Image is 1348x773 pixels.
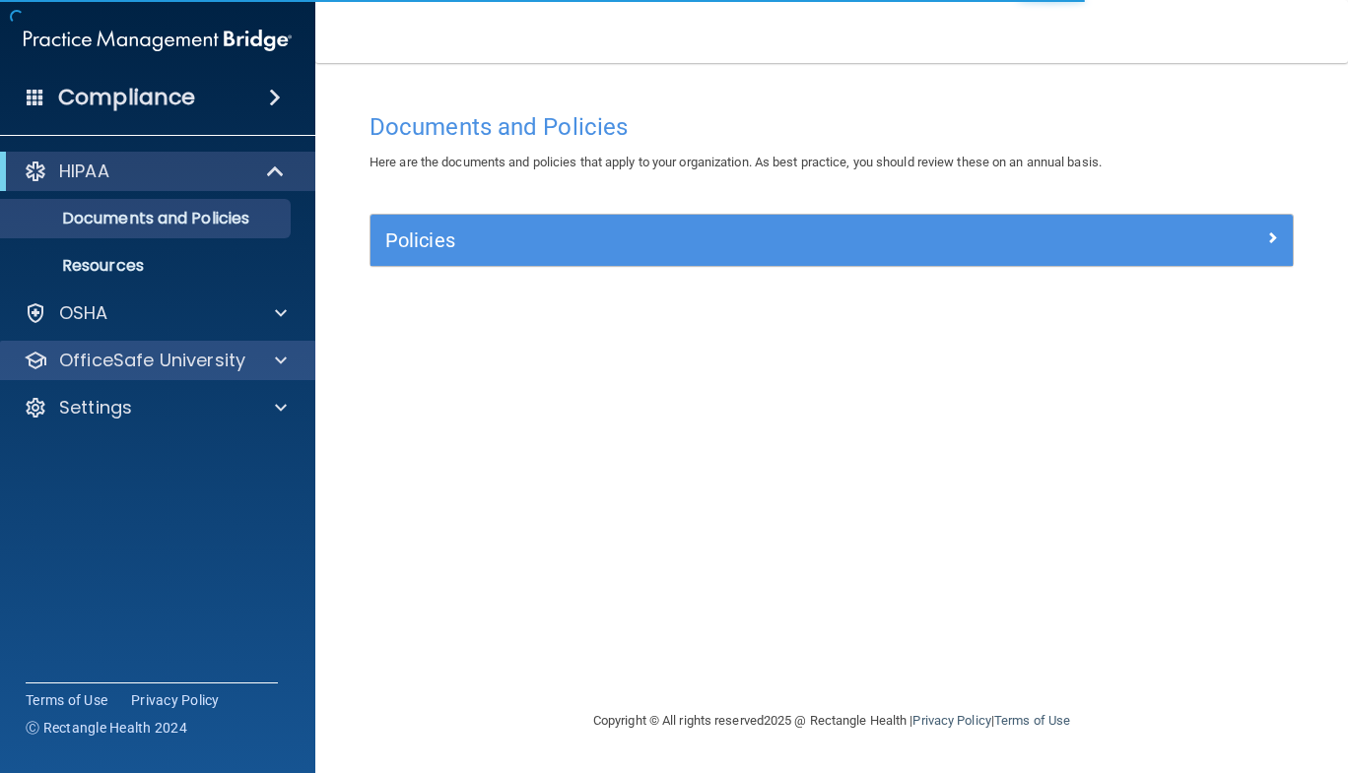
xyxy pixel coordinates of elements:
a: Privacy Policy [131,690,220,710]
a: Terms of Use [26,690,107,710]
a: OSHA [24,301,287,325]
p: Settings [59,396,132,419]
a: HIPAA [24,160,286,183]
h4: Documents and Policies [370,114,1294,140]
h4: Compliance [58,84,195,111]
a: Policies [385,225,1278,256]
a: Privacy Policy [912,713,990,728]
h5: Policies [385,229,1047,251]
span: Here are the documents and policies that apply to your organization. As best practice, you should... [370,155,1102,169]
iframe: Drift Widget Chat Controller [1007,633,1324,712]
a: Terms of Use [994,713,1070,728]
div: Copyright © All rights reserved 2025 @ Rectangle Health | | [472,689,1191,752]
img: PMB logo [24,21,292,60]
p: Documents and Policies [13,209,282,228]
p: HIPAA [59,160,109,183]
p: OfficeSafe University [59,349,245,372]
a: Settings [24,396,287,419]
p: Resources [13,256,282,276]
span: Ⓒ Rectangle Health 2024 [26,718,187,738]
p: OSHA [59,301,108,325]
a: OfficeSafe University [24,349,287,372]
